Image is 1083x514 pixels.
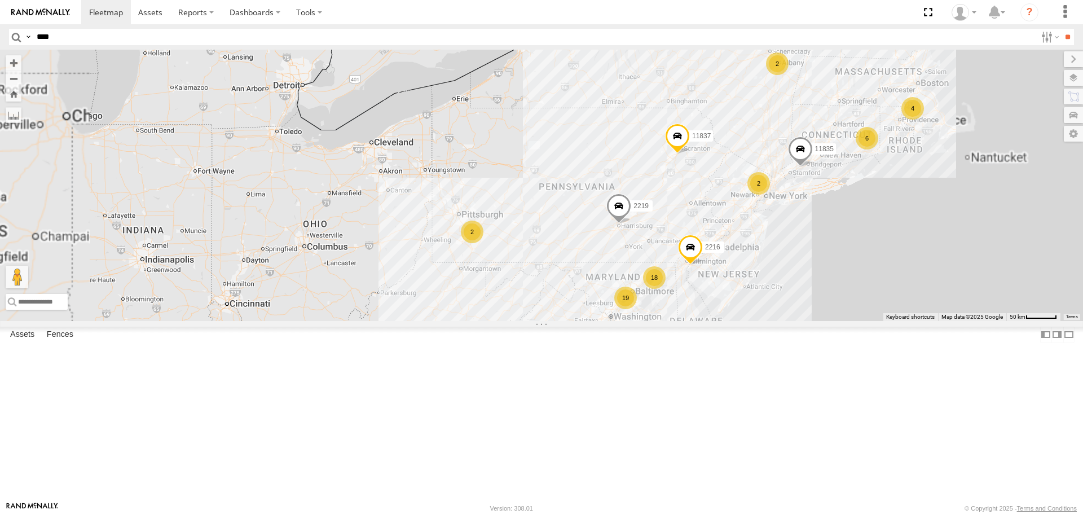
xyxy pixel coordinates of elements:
[6,86,21,102] button: Zoom Home
[6,107,21,123] label: Measure
[1006,313,1060,321] button: Map Scale: 50 km per 52 pixels
[1040,327,1051,343] label: Dock Summary Table to the Left
[6,55,21,71] button: Zoom in
[1051,327,1063,343] label: Dock Summary Table to the Right
[766,52,789,75] div: 2
[1037,29,1061,45] label: Search Filter Options
[41,327,79,343] label: Fences
[886,313,935,321] button: Keyboard shortcuts
[24,29,33,45] label: Search Query
[747,172,770,195] div: 2
[815,145,834,153] span: 11835
[941,314,1003,320] span: Map data ©2025 Google
[856,127,878,150] div: 6
[692,132,711,140] span: 11837
[633,202,649,210] span: 2219
[6,71,21,86] button: Zoom out
[705,243,720,251] span: 2216
[948,4,980,21] div: ryan phillips
[6,266,28,288] button: Drag Pegman onto the map to open Street View
[1064,126,1083,142] label: Map Settings
[1010,314,1025,320] span: 50 km
[1066,314,1078,319] a: Terms (opens in new tab)
[1063,327,1075,343] label: Hide Summary Table
[461,221,483,243] div: 2
[965,505,1077,512] div: © Copyright 2025 -
[11,8,70,16] img: rand-logo.svg
[901,97,924,120] div: 4
[614,287,637,309] div: 19
[6,503,58,514] a: Visit our Website
[490,505,533,512] div: Version: 308.01
[1020,3,1038,21] i: ?
[5,327,40,343] label: Assets
[643,266,666,289] div: 18
[1017,505,1077,512] a: Terms and Conditions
